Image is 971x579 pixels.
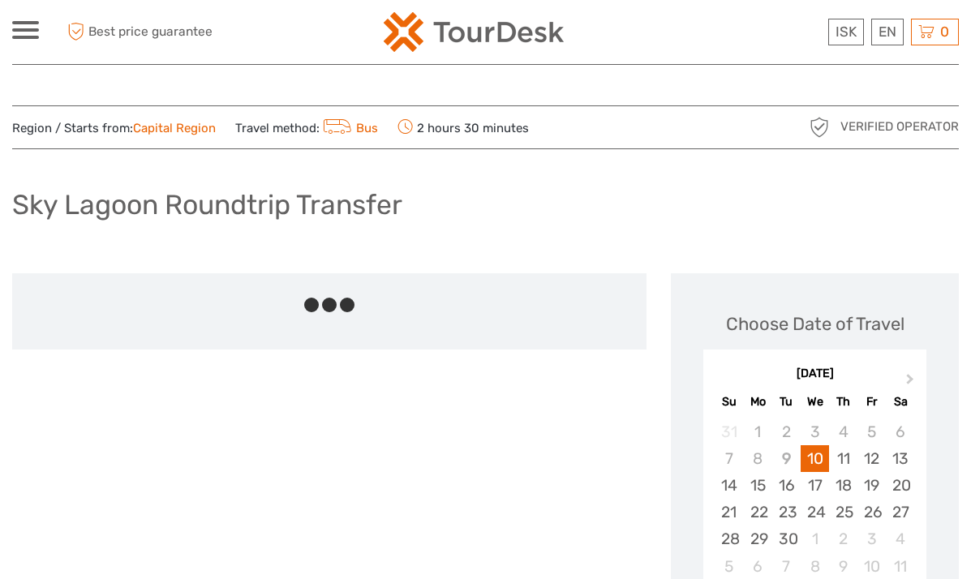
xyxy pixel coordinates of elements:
[857,418,886,445] div: Not available Friday, September 5th, 2025
[829,472,857,499] div: Choose Thursday, September 18th, 2025
[772,525,801,552] div: Choose Tuesday, September 30th, 2025
[397,116,529,139] span: 2 hours 30 minutes
[384,12,564,52] img: 120-15d4194f-c635-41b9-a512-a3cb382bfb57_logo_small.png
[836,24,857,40] span: ISK
[801,418,829,445] div: Not available Wednesday, September 3rd, 2025
[715,445,743,472] div: Not available Sunday, September 7th, 2025
[886,391,914,413] div: Sa
[801,499,829,525] div: Choose Wednesday, September 24th, 2025
[801,391,829,413] div: We
[772,499,801,525] div: Choose Tuesday, September 23rd, 2025
[744,445,772,472] div: Not available Monday, September 8th, 2025
[772,472,801,499] div: Choose Tuesday, September 16th, 2025
[715,418,743,445] div: Not available Sunday, August 31st, 2025
[899,370,925,396] button: Next Month
[829,418,857,445] div: Not available Thursday, September 4th, 2025
[857,472,886,499] div: Choose Friday, September 19th, 2025
[857,499,886,525] div: Choose Friday, September 26th, 2025
[772,391,801,413] div: Tu
[840,118,959,135] span: Verified Operator
[320,121,378,135] a: Bus
[744,418,772,445] div: Not available Monday, September 1st, 2025
[886,525,914,552] div: Choose Saturday, October 4th, 2025
[829,525,857,552] div: Choose Thursday, October 2nd, 2025
[12,188,402,221] h1: Sky Lagoon Roundtrip Transfer
[857,391,886,413] div: Fr
[715,525,743,552] div: Choose Sunday, September 28th, 2025
[715,472,743,499] div: Choose Sunday, September 14th, 2025
[857,525,886,552] div: Choose Friday, October 3rd, 2025
[703,366,926,383] div: [DATE]
[829,391,857,413] div: Th
[938,24,952,40] span: 0
[857,445,886,472] div: Choose Friday, September 12th, 2025
[715,499,743,525] div: Choose Sunday, September 21st, 2025
[801,525,829,552] div: Choose Wednesday, October 1st, 2025
[63,19,249,45] span: Best price guarantee
[715,391,743,413] div: Su
[12,120,216,137] span: Region / Starts from:
[871,19,904,45] div: EN
[886,418,914,445] div: Not available Saturday, September 6th, 2025
[744,499,772,525] div: Choose Monday, September 22nd, 2025
[829,499,857,525] div: Choose Thursday, September 25th, 2025
[801,472,829,499] div: Choose Wednesday, September 17th, 2025
[772,418,801,445] div: Not available Tuesday, September 2nd, 2025
[744,472,772,499] div: Choose Monday, September 15th, 2025
[744,391,772,413] div: Mo
[744,525,772,552] div: Choose Monday, September 29th, 2025
[886,499,914,525] div: Choose Saturday, September 27th, 2025
[235,116,378,139] span: Travel method:
[133,121,216,135] a: Capital Region
[829,445,857,472] div: Choose Thursday, September 11th, 2025
[801,445,829,472] div: Choose Wednesday, September 10th, 2025
[886,445,914,472] div: Choose Saturday, September 13th, 2025
[886,472,914,499] div: Choose Saturday, September 20th, 2025
[726,311,904,337] div: Choose Date of Travel
[806,114,832,140] img: verified_operator_grey_128.png
[772,445,801,472] div: Not available Tuesday, September 9th, 2025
